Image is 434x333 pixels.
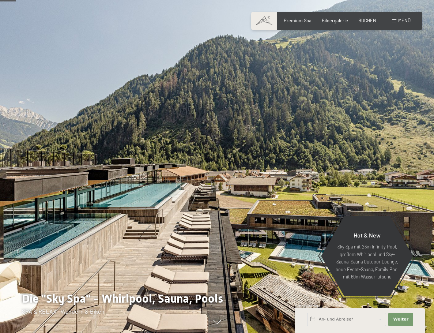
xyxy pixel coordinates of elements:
[321,216,414,296] a: Hot & New Sky Spa mit 23m Infinity Pool, großem Whirlpool und Sky-Sauna, Sauna Outdoor Lounge, ne...
[322,18,348,23] a: Bildergalerie
[388,313,413,326] button: Weiter
[398,18,411,23] span: Menü
[284,18,312,23] a: Premium Spa
[358,18,376,23] a: BUCHEN
[393,317,408,322] span: Weiter
[295,304,320,308] span: Schnellanfrage
[335,243,399,280] p: Sky Spa mit 23m Infinity Pool, großem Whirlpool und Sky-Sauna, Sauna Outdoor Lounge, neue Event-S...
[354,232,381,239] span: Hot & New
